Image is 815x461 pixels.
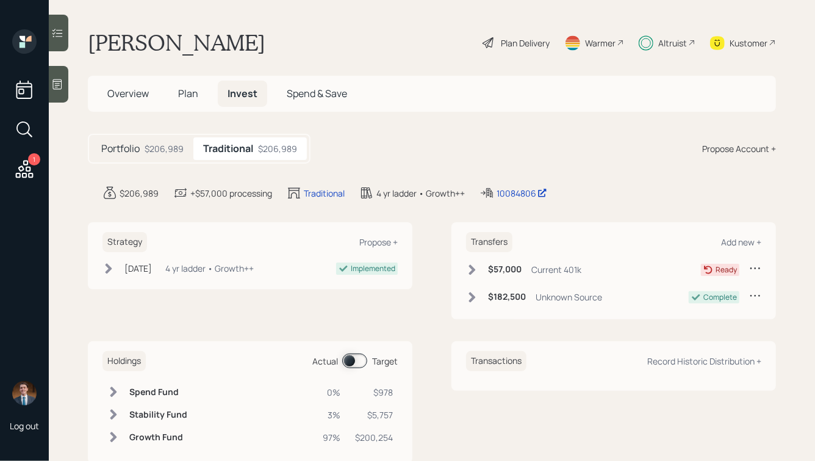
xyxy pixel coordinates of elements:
span: Overview [107,87,149,100]
div: $5,757 [355,408,393,421]
h5: Traditional [203,143,253,154]
div: $206,989 [258,142,297,155]
img: hunter_neumayer.jpg [12,381,37,405]
div: Ready [716,264,737,275]
h6: Holdings [102,351,146,371]
div: Propose + [359,236,398,248]
div: 97% [323,431,340,444]
div: Log out [10,420,39,432]
div: $206,989 [145,142,184,155]
span: Invest [228,87,257,100]
div: Record Historic Distribution + [647,355,761,367]
div: Add new + [721,236,761,248]
div: $978 [355,386,393,399]
div: Target [372,355,398,368]
div: Warmer [585,37,616,49]
h6: Transfers [466,232,512,252]
div: Unknown Source [536,291,602,303]
span: Spend & Save [287,87,347,100]
h6: $57,000 [488,264,522,275]
div: Altruist [658,37,687,49]
div: Actual [312,355,338,368]
div: 4 yr ladder • Growth++ [376,187,465,200]
div: +$57,000 processing [190,187,272,200]
div: Plan Delivery [501,37,550,49]
div: $206,989 [120,187,159,200]
h6: Transactions [466,351,526,371]
div: Traditional [304,187,345,200]
div: Complete [703,292,737,303]
h6: Growth Fund [129,432,187,443]
h6: Spend Fund [129,387,187,397]
div: Current 401k [531,263,581,276]
div: Kustomer [730,37,767,49]
div: 0% [323,386,340,399]
div: [DATE] [124,262,152,275]
div: Propose Account + [702,142,776,155]
h6: Strategy [102,232,147,252]
h5: Portfolio [101,143,140,154]
div: 4 yr ladder • Growth++ [165,262,254,275]
span: Plan [178,87,198,100]
h6: Stability Fund [129,410,187,420]
div: 3% [323,408,340,421]
div: $200,254 [355,431,393,444]
h1: [PERSON_NAME] [88,29,265,56]
div: Implemented [351,263,395,274]
h6: $182,500 [488,292,526,302]
div: 10084806 [497,187,547,200]
div: 1 [28,153,40,165]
